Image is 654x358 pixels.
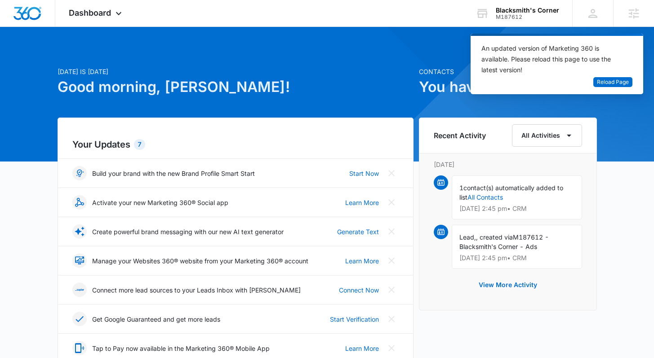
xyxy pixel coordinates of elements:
[330,314,379,324] a: Start Verification
[597,78,629,87] span: Reload Page
[459,184,463,192] span: 1
[434,130,486,141] h6: Recent Activity
[476,233,513,241] span: , created via
[459,255,574,261] p: [DATE] 2:45 pm • CRM
[593,77,632,87] button: Reload Page
[92,314,220,324] p: Get Google Guaranteed and get more leads
[92,198,228,207] p: Activate your new Marketing 360® Social app
[419,67,597,76] p: Contacts
[92,169,255,178] p: Build your brand with the new Brand Profile Smart Start
[339,285,379,295] a: Connect Now
[92,285,301,295] p: Connect more lead sources to your Leads Inbox with [PERSON_NAME]
[134,139,145,150] div: 7
[58,67,414,76] p: [DATE] is [DATE]
[384,312,399,326] button: Close
[345,198,379,207] a: Learn More
[92,227,284,236] p: Create powerful brand messaging with our new AI text generator
[419,76,597,98] h1: You have 224 contacts
[481,43,622,75] div: An updated version of Marketing 360 is available. Please reload this page to use the latest version!
[384,224,399,239] button: Close
[384,283,399,297] button: Close
[496,14,559,20] div: account id
[345,256,379,266] a: Learn More
[434,160,582,169] p: [DATE]
[58,76,414,98] h1: Good morning, [PERSON_NAME]!
[384,341,399,355] button: Close
[72,138,399,151] h2: Your Updates
[92,256,308,266] p: Manage your Websites 360® website from your Marketing 360® account
[92,344,270,353] p: Tap to Pay now available in the Marketing 360® Mobile App
[459,205,574,212] p: [DATE] 2:45 pm • CRM
[345,344,379,353] a: Learn More
[459,184,563,201] span: contact(s) automatically added to list
[470,274,546,296] button: View More Activity
[496,7,559,14] div: account name
[337,227,379,236] a: Generate Text
[512,124,582,147] button: All Activities
[384,253,399,268] button: Close
[467,193,503,201] a: All Contacts
[384,166,399,180] button: Close
[384,195,399,210] button: Close
[349,169,379,178] a: Start Now
[69,8,111,17] span: Dashboard
[459,233,476,241] span: Lead,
